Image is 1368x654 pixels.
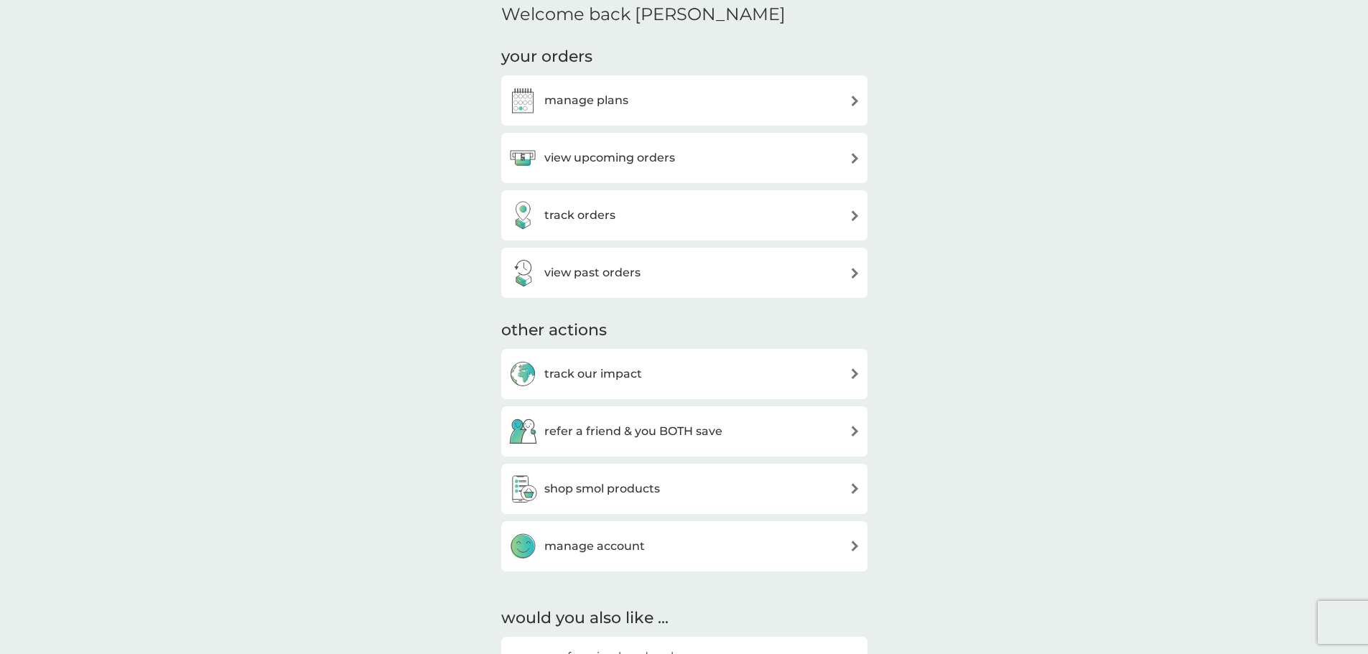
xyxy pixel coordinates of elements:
h3: your orders [501,46,592,68]
img: arrow right [850,153,860,164]
img: arrow right [850,95,860,106]
img: arrow right [850,268,860,279]
img: arrow right [850,210,860,221]
h2: Welcome back [PERSON_NAME] [501,4,786,25]
h3: manage account [544,537,645,556]
h3: other actions [501,319,607,342]
img: arrow right [850,426,860,436]
h3: manage plans [544,91,628,110]
img: arrow right [850,368,860,379]
h3: view upcoming orders [544,149,675,167]
h3: track our impact [544,365,642,383]
h3: track orders [544,206,615,225]
img: arrow right [850,483,860,494]
h3: shop smol products [544,480,660,498]
img: arrow right [850,541,860,551]
h2: would you also like ... [501,607,867,630]
h3: refer a friend & you BOTH save [544,422,722,441]
h3: view past orders [544,263,641,282]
